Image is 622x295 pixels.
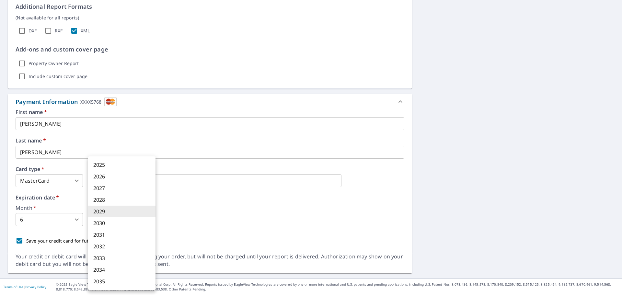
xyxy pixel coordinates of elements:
li: 2031 [88,229,155,241]
li: 2032 [88,241,155,252]
li: 2033 [88,252,155,264]
li: 2028 [88,194,155,206]
li: 2026 [88,171,155,182]
li: 2027 [88,182,155,194]
li: 2035 [88,276,155,287]
li: 2030 [88,217,155,229]
li: 2025 [88,159,155,171]
li: 2029 [88,206,155,217]
li: 2034 [88,264,155,276]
